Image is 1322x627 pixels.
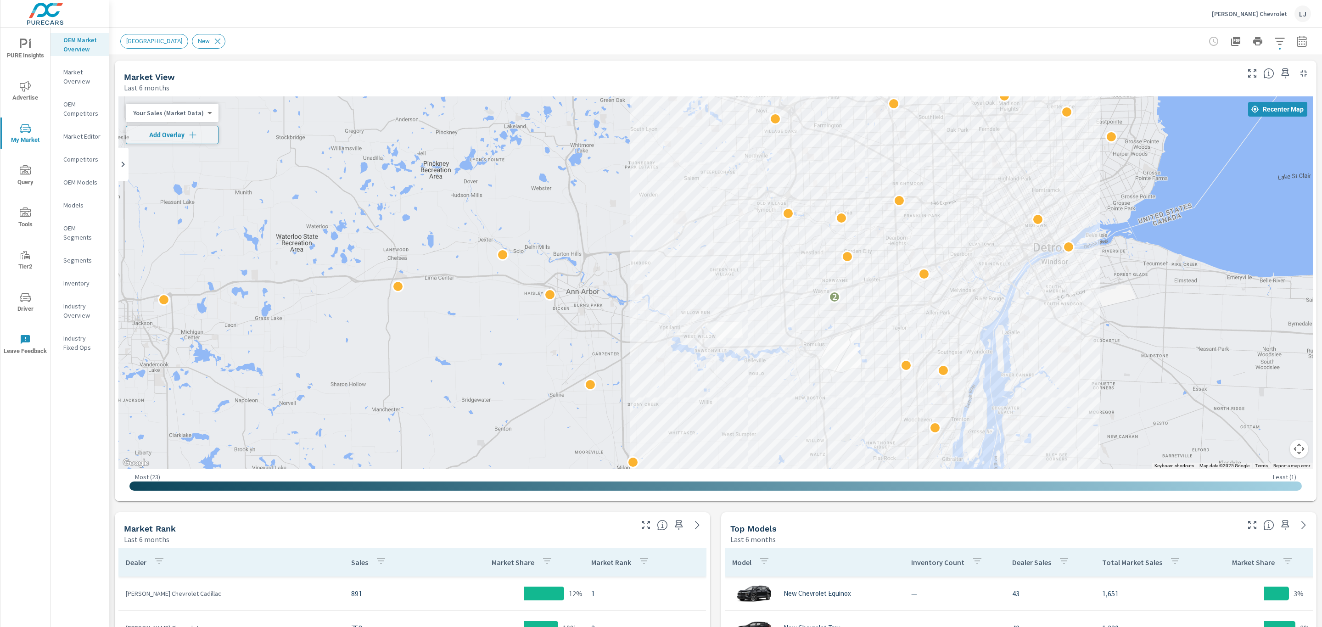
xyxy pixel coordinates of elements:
[1212,10,1287,18] p: [PERSON_NAME] Chevrolet
[492,558,534,567] p: Market Share
[1273,473,1296,481] p: Least ( 1 )
[3,81,47,103] span: Advertise
[3,39,47,61] span: PURE Insights
[133,109,204,117] p: Your Sales (Market Data)
[730,534,776,545] p: Last 6 months
[130,130,214,140] span: Add Overlay
[911,558,964,567] p: Inventory Count
[50,33,109,56] div: OEM Market Overview
[0,28,50,365] div: nav menu
[1294,588,1304,599] p: 3%
[1249,32,1267,50] button: Print Report
[1154,463,1194,469] button: Keyboard shortcuts
[832,291,837,302] p: 2
[50,299,109,322] div: Industry Overview
[124,534,169,545] p: Last 6 months
[50,221,109,244] div: OEM Segments
[3,123,47,146] span: My Market
[1278,66,1293,81] span: Save this to your personalized report
[351,558,368,567] p: Sales
[192,38,215,45] span: New
[50,175,109,189] div: OEM Models
[124,524,176,533] h5: Market Rank
[1296,66,1311,81] button: Minimize Widget
[1199,463,1249,468] span: Map data ©2025 Google
[730,524,777,533] h5: Top Models
[50,152,109,166] div: Competitors
[50,198,109,212] div: Models
[3,250,47,272] span: Tier2
[1012,588,1087,599] p: 43
[591,558,631,567] p: Market Rank
[50,97,109,120] div: OEM Competitors
[126,589,336,598] p: [PERSON_NAME] Chevrolet Cadillac
[1102,558,1162,567] p: Total Market Sales
[3,334,47,357] span: Leave Feedback
[1294,6,1311,22] div: LJ
[1255,463,1268,468] a: Terms (opens in new tab)
[591,588,699,599] p: 1
[50,253,109,267] div: Segments
[351,588,457,599] p: 891
[1296,518,1311,532] a: See more details in report
[126,109,211,118] div: Your Sales (Market Data)
[732,558,751,567] p: Model
[63,201,101,210] p: Models
[50,65,109,88] div: Market Overview
[126,126,218,144] button: Add Overlay
[3,207,47,230] span: Tools
[124,82,169,93] p: Last 6 months
[1271,32,1289,50] button: Apply Filters
[121,457,151,469] img: Google
[672,518,686,532] span: Save this to your personalized report
[1227,32,1245,50] button: "Export Report to PDF"
[192,34,225,49] div: New
[63,35,101,54] p: OEM Market Overview
[63,279,101,288] p: Inventory
[1263,68,1274,79] span: Find the biggest opportunities in your market for your inventory. Understand by postal code where...
[50,331,109,354] div: Industry Fixed Ops
[1248,102,1307,117] button: Recenter Map
[63,302,101,320] p: Industry Overview
[50,129,109,143] div: Market Editor
[690,518,705,532] a: See more details in report
[1290,440,1308,458] button: Map camera controls
[1012,558,1051,567] p: Dealer Sales
[1273,463,1310,468] a: Report a map error
[1278,518,1293,532] span: Save this to your personalized report
[121,457,151,469] a: Open this area in Google Maps (opens a new window)
[121,38,188,45] span: [GEOGRAPHIC_DATA]
[1293,32,1311,50] button: Select Date Range
[63,67,101,86] p: Market Overview
[63,155,101,164] p: Competitors
[126,558,146,567] p: Dealer
[1102,588,1199,599] p: 1,651
[784,589,851,598] p: New Chevrolet Equinox
[3,165,47,188] span: Query
[569,588,583,599] p: 12%
[3,292,47,314] span: Driver
[63,132,101,141] p: Market Editor
[911,588,997,599] p: —
[63,334,101,352] p: Industry Fixed Ops
[1263,520,1274,531] span: Find the biggest opportunities within your model lineup nationwide. [Source: Market registration ...
[63,100,101,118] p: OEM Competitors
[63,224,101,242] p: OEM Segments
[63,256,101,265] p: Segments
[124,72,175,82] h5: Market View
[63,178,101,187] p: OEM Models
[135,473,160,481] p: Most ( 23 )
[1245,66,1260,81] button: Make Fullscreen
[1232,558,1275,567] p: Market Share
[1245,518,1260,532] button: Make Fullscreen
[1252,105,1304,113] span: Recenter Map
[50,276,109,290] div: Inventory
[736,580,773,607] img: glamour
